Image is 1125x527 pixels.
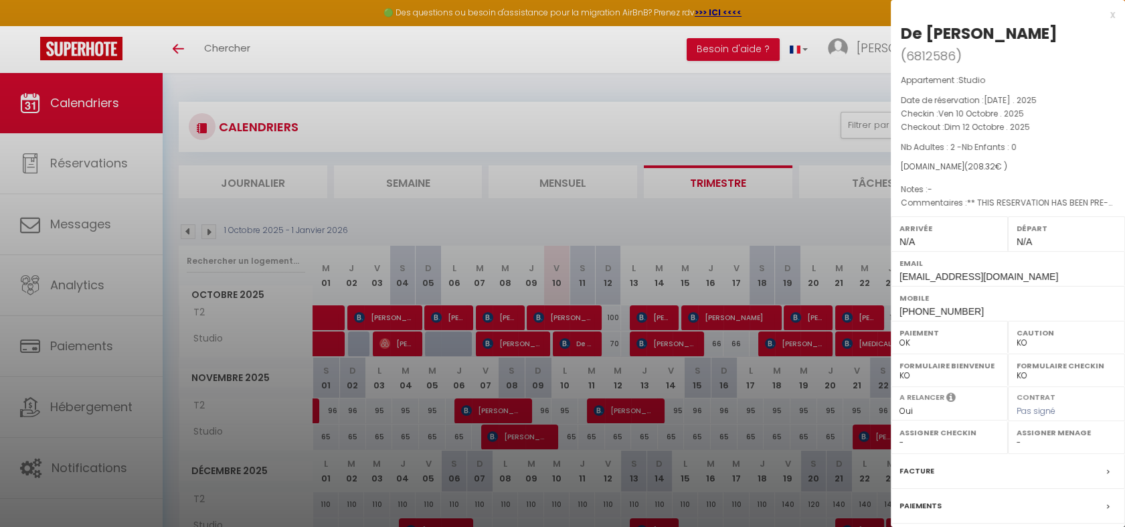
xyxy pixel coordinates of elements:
[899,392,944,403] label: A relancer
[938,108,1024,119] span: Ven 10 Octobre . 2025
[1017,405,1055,417] span: Pas signé
[901,46,962,65] span: ( )
[901,121,1115,134] p: Checkout :
[901,141,1017,153] span: Nb Adultes : 2 -
[906,48,956,64] span: 6812586
[1017,222,1116,235] label: Départ
[928,183,932,195] span: -
[899,236,915,247] span: N/A
[899,256,1116,270] label: Email
[1017,359,1116,372] label: Formulaire Checkin
[899,291,1116,305] label: Mobile
[901,196,1115,210] p: Commentaires :
[1017,326,1116,340] label: Caution
[899,499,942,513] label: Paiements
[964,161,1007,172] span: ( € )
[901,107,1115,121] p: Checkin :
[1017,392,1055,400] label: Contrat
[899,359,999,372] label: Formulaire Bienvenue
[899,464,934,478] label: Facture
[899,306,984,317] span: [PHONE_NUMBER]
[901,74,1115,87] p: Appartement :
[899,222,999,235] label: Arrivée
[901,23,1057,44] div: De [PERSON_NAME]
[901,161,1115,173] div: [DOMAIN_NAME]
[1017,236,1032,247] span: N/A
[984,94,1037,106] span: [DATE] . 2025
[899,271,1058,282] span: [EMAIL_ADDRESS][DOMAIN_NAME]
[1017,426,1116,439] label: Assigner Menage
[891,7,1115,23] div: x
[958,74,985,86] span: Studio
[899,326,999,340] label: Paiement
[944,121,1030,133] span: Dim 12 Octobre . 2025
[901,183,1115,196] p: Notes :
[968,161,995,172] span: 208.32
[946,392,956,406] i: Sélectionner OUI si vous souhaiter envoyer les séquences de messages post-checkout
[901,94,1115,107] p: Date de réservation :
[962,141,1017,153] span: Nb Enfants : 0
[899,426,999,439] label: Assigner Checkin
